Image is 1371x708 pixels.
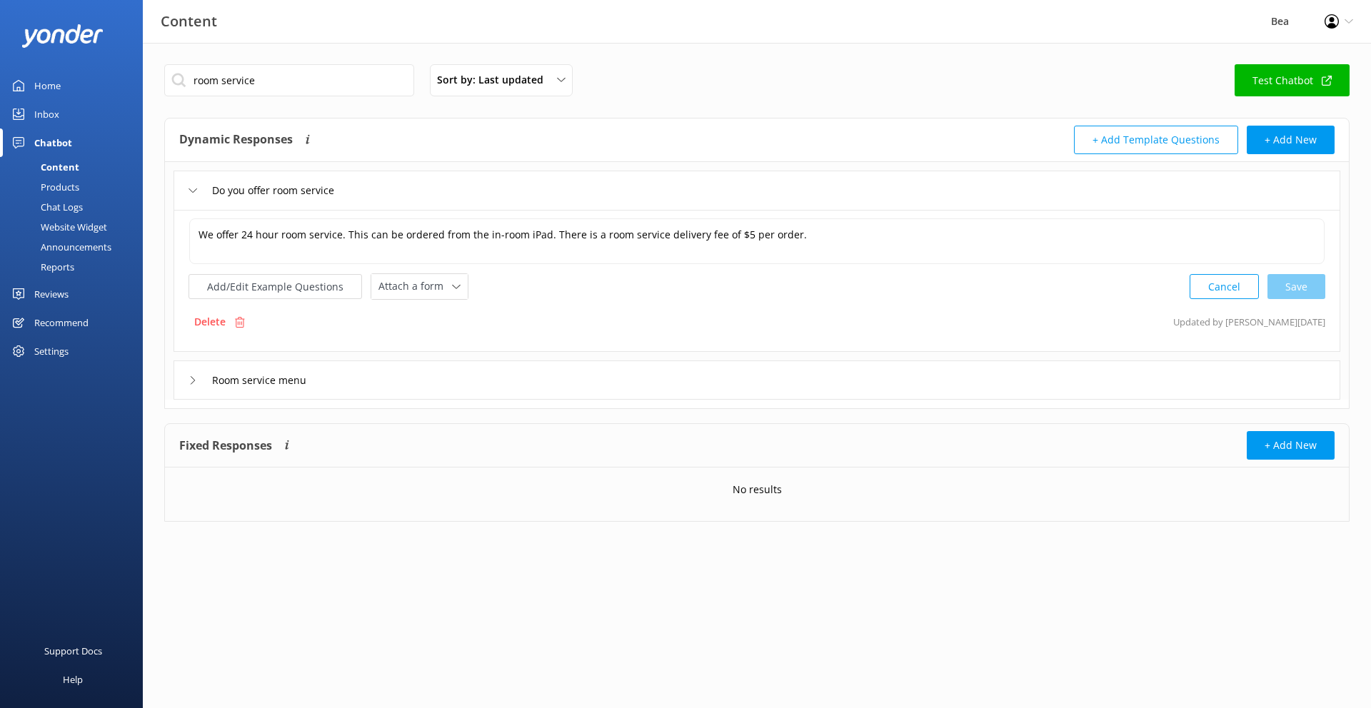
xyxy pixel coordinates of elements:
[212,373,306,388] span: Room service menu
[34,71,61,100] div: Home
[9,197,143,217] a: Chat Logs
[9,237,111,257] div: Announcements
[9,217,143,237] a: Website Widget
[194,314,226,330] p: Delete
[63,665,83,694] div: Help
[9,177,143,197] a: Products
[212,183,334,198] span: Do you offer room service
[9,237,143,257] a: Announcements
[1247,431,1335,460] button: + Add New
[161,10,217,33] h3: Content
[44,637,102,665] div: Support Docs
[9,197,83,217] div: Chat Logs
[733,482,782,497] p: No results
[34,100,59,128] div: Inbox
[199,228,807,241] span: We offer 24 hour room service. This can be ordered from the in-room iPad. There is a room service...
[21,24,104,48] img: yonder-white-logo.png
[1247,126,1335,154] button: + Add New
[34,128,72,157] div: Chatbot
[34,308,89,337] div: Recommend
[9,257,74,277] div: Reports
[34,337,69,365] div: Settings
[9,157,143,177] a: Content
[1235,64,1350,96] a: Test Chatbot
[164,64,414,96] input: Search all Chatbot Content
[179,126,293,154] h4: Dynamic Responses
[1173,308,1325,335] p: Updated by [PERSON_NAME] [DATE]
[189,274,362,299] button: Add/Edit Example Questions
[9,177,79,197] div: Products
[9,257,143,277] a: Reports
[378,278,452,294] span: Attach a form
[34,280,69,308] div: Reviews
[179,431,272,460] h4: Fixed Responses
[9,157,79,177] div: Content
[1074,126,1238,154] button: + Add Template Questions
[9,217,107,237] div: Website Widget
[437,72,552,88] span: Sort by: Last updated
[1190,274,1259,299] button: Cancel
